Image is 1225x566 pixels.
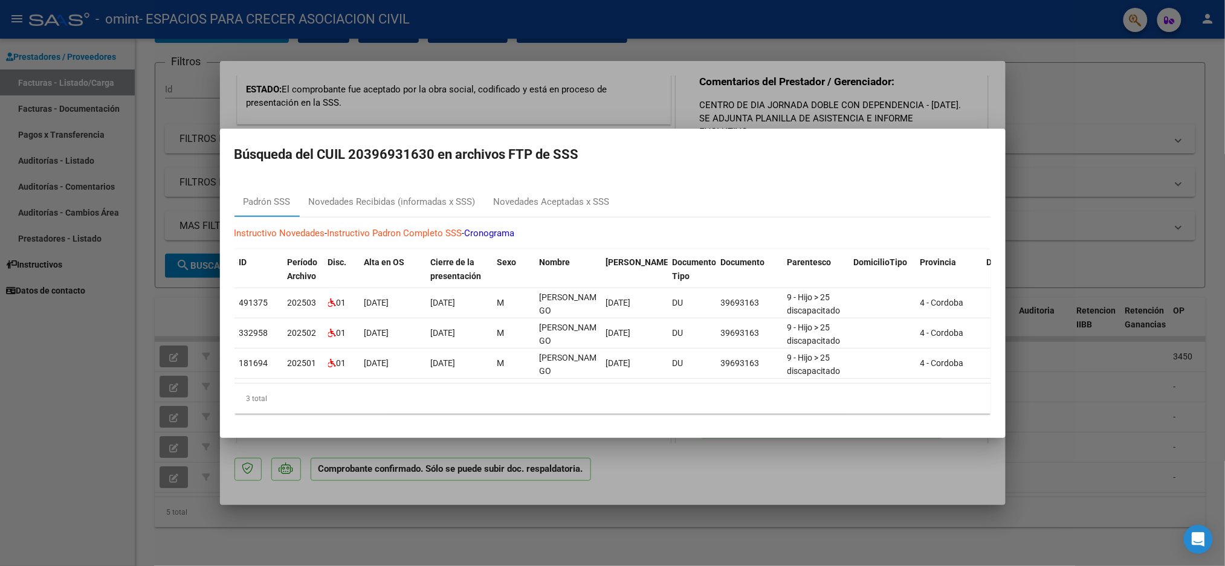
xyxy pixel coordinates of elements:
[535,249,601,289] datatable-header-cell: Nombre
[234,227,991,240] p: - -
[493,249,535,289] datatable-header-cell: Sexo
[288,358,317,368] span: 202501
[606,298,631,307] span: [DATE]
[540,323,604,346] span: PALU GIGENA LUCAS GO
[234,249,283,289] datatable-header-cell: ID
[721,296,778,310] div: 39693163
[606,257,674,267] span: [PERSON_NAME].
[721,326,778,340] div: 39693163
[987,257,1042,267] span: Departamento
[673,296,711,310] div: DU
[673,326,711,340] div: DU
[673,257,717,281] span: Documento Tipo
[364,257,405,267] span: Alta en OS
[920,257,957,267] span: Provincia
[540,353,604,376] span: PALU GIGENA LUCAS GO
[239,328,268,338] span: 332958
[288,328,317,338] span: 202502
[854,257,908,267] span: DomicilioTipo
[239,358,268,368] span: 181694
[364,358,389,368] span: [DATE]
[431,257,482,281] span: Cierre de la presentación
[787,353,841,376] span: 9 - Hijo > 25 discapacitado
[787,292,841,316] span: 9 - Hijo > 25 discapacitado
[494,195,610,209] div: Novedades Aceptadas x SSS
[426,249,493,289] datatable-header-cell: Cierre de la presentación
[540,257,570,267] span: Nombre
[283,249,323,289] datatable-header-cell: Período Archivo
[716,249,783,289] datatable-header-cell: Documento
[497,257,517,267] span: Sexo
[606,358,631,368] span: [DATE]
[673,356,711,370] div: DU
[787,323,841,346] span: 9 - Hijo > 25 discapacitado
[239,257,247,267] span: ID
[787,257,832,267] span: Parentesco
[431,358,456,368] span: [DATE]
[328,326,355,340] div: 01
[601,249,668,289] datatable-header-cell: Fecha Nac.
[234,384,991,414] div: 3 total
[916,249,982,289] datatable-header-cell: Provincia
[309,195,476,209] div: Novedades Recibidas (informadas x SSS)
[721,257,765,267] span: Documento
[982,249,1049,289] datatable-header-cell: Departamento
[360,249,426,289] datatable-header-cell: Alta en OS
[234,143,991,166] h2: Búsqueda del CUIL 20396931630 en archivos FTP de SSS
[920,298,964,307] span: 4 - Cordoba
[849,249,916,289] datatable-header-cell: DomicilioTipo
[721,356,778,370] div: 39693163
[364,328,389,338] span: [DATE]
[431,328,456,338] span: [DATE]
[288,298,317,307] span: 202503
[465,228,515,239] a: Cronograma
[920,328,964,338] span: 4 - Cordoba
[328,228,462,239] a: Instructivo Padron Completo SSS
[497,298,505,307] span: M
[239,298,268,307] span: 491375
[668,249,716,289] datatable-header-cell: Documento Tipo
[323,249,360,289] datatable-header-cell: Disc.
[783,249,849,289] datatable-header-cell: Parentesco
[328,296,355,310] div: 01
[244,195,291,209] div: Padrón SSS
[364,298,389,307] span: [DATE]
[540,292,604,316] span: PALU GIGENA LUCAS GO
[328,257,347,267] span: Disc.
[1184,525,1213,554] div: Open Intercom Messenger
[497,328,505,338] span: M
[606,328,631,338] span: [DATE]
[234,228,325,239] a: Instructivo Novedades
[920,358,964,368] span: 4 - Cordoba
[288,257,318,281] span: Período Archivo
[328,356,355,370] div: 01
[431,298,456,307] span: [DATE]
[497,358,505,368] span: M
